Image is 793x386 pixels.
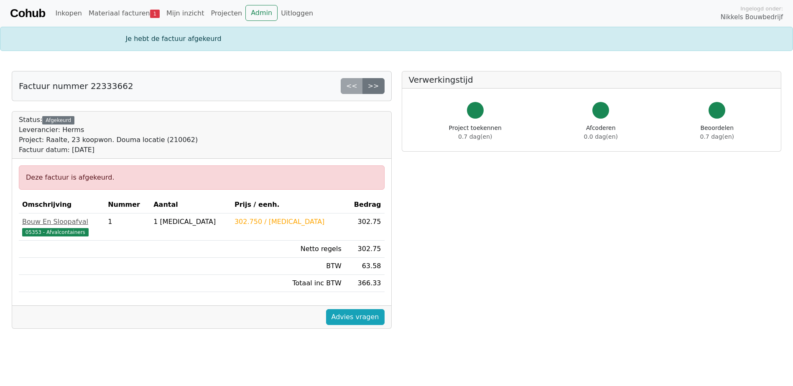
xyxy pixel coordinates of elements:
[153,217,228,227] div: 1 [MEDICAL_DATA]
[22,217,101,237] a: Bouw En Sloopafval05353 - Afvalcontainers
[740,5,783,13] span: Ingelogd onder:
[10,3,45,23] a: Cohub
[19,81,133,91] h5: Factuur nummer 22333662
[458,133,492,140] span: 0.7 dag(en)
[163,5,208,22] a: Mijn inzicht
[700,133,734,140] span: 0.7 dag(en)
[345,213,385,241] td: 302.75
[231,241,345,258] td: Netto regels
[345,258,385,275] td: 63.58
[326,309,385,325] a: Advies vragen
[584,124,618,141] div: Afcoderen
[19,115,198,155] div: Status:
[52,5,85,22] a: Inkopen
[231,258,345,275] td: BTW
[121,34,673,44] div: Je hebt de factuur afgekeurd
[105,196,150,213] th: Nummer
[584,133,618,140] span: 0.0 dag(en)
[19,135,198,145] div: Project: Raalte, 23 koopwon. Douma locatie (210062)
[235,217,342,227] div: 302.750 / [MEDICAL_DATA]
[700,124,734,141] div: Beoordelen
[245,5,278,21] a: Admin
[22,228,89,236] span: 05353 - Afvalcontainers
[278,5,316,22] a: Uitloggen
[362,78,385,94] a: >>
[150,10,160,18] span: 1
[721,13,783,22] span: Nikkels Bouwbedrijf
[345,275,385,292] td: 366.33
[231,275,345,292] td: Totaal inc BTW
[22,217,101,227] div: Bouw En Sloopafval
[19,145,198,155] div: Factuur datum: [DATE]
[409,75,775,85] h5: Verwerkingstijd
[19,125,198,135] div: Leverancier: Herms
[19,196,105,213] th: Omschrijving
[150,196,231,213] th: Aantal
[207,5,245,22] a: Projecten
[345,241,385,258] td: 302.75
[42,116,74,124] div: Afgekeurd
[345,196,385,213] th: Bedrag
[449,124,502,141] div: Project toekennen
[85,5,163,22] a: Materiaal facturen1
[105,213,150,241] td: 1
[19,165,385,190] div: Deze factuur is afgekeurd.
[231,196,345,213] th: Prijs / eenh.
